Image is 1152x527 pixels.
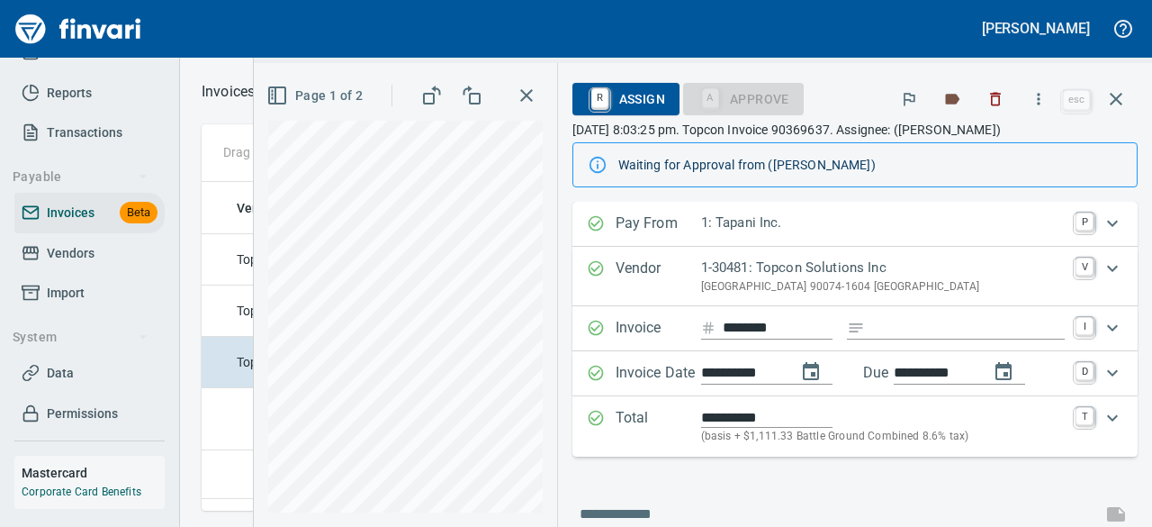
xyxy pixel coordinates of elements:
p: Total [616,407,701,446]
span: Transactions [47,122,122,144]
p: Invoice [616,317,701,341]
a: T [1075,407,1093,425]
button: change due date [982,350,1025,394]
span: Invoices [47,202,94,224]
td: Topcon Solutions Inc (1-30481) [229,286,409,337]
a: R [591,88,608,108]
span: Reports [47,82,92,104]
a: I [1075,317,1093,335]
p: (basis + $1,111.33 Battle Ground Combined 8.6% tax) [701,428,1065,446]
a: Transactions [14,113,165,153]
div: Expand [572,351,1138,396]
button: System [5,321,156,354]
button: More [1019,79,1058,119]
div: Coding Required [683,90,804,105]
div: Waiting for Approval from ([PERSON_NAME]) [618,149,1122,181]
span: Vendor / From [237,197,343,219]
span: Vendor / From [237,197,319,219]
a: InvoicesBeta [14,193,165,233]
img: Finvari [11,7,146,50]
a: P [1075,213,1093,231]
a: Vendors [14,233,165,274]
button: RAssign [572,83,679,115]
p: Pay From [616,213,701,236]
button: change date [789,350,832,394]
span: System [13,326,148,349]
h6: Mastercard [22,463,165,483]
p: Invoice Date [616,362,701,386]
a: D [1075,362,1093,380]
button: Payable [5,160,156,194]
span: Import [47,282,85,304]
p: Vendor [616,258,701,295]
a: esc [1063,90,1090,110]
a: Permissions [14,394,165,434]
p: Drag a column heading here to group the table [223,143,487,161]
td: Topcon Solutions Inc (1-30481) [229,337,409,388]
div: Expand [572,247,1138,306]
td: Topcon Solutions Inc (1-30481) [229,234,409,286]
a: Corporate Card Benefits [22,486,141,498]
p: [GEOGRAPHIC_DATA] 90074-1604 [GEOGRAPHIC_DATA] [701,278,1065,296]
button: Page 1 of 2 [263,79,370,113]
button: Labels [932,79,972,119]
nav: breadcrumb [202,81,255,103]
span: Beta [120,203,157,223]
a: Reports [14,73,165,114]
button: [PERSON_NAME] [977,14,1094,42]
a: V [1075,258,1093,276]
button: Flag [889,79,929,119]
p: 1-30481: Topcon Solutions Inc [701,258,1065,278]
p: [DATE] 8:03:25 pm. Topcon Invoice 90369637. Assignee: ([PERSON_NAME]) [572,121,1138,139]
span: Assign [587,84,665,114]
h5: [PERSON_NAME] [982,19,1090,38]
svg: Invoice description [847,319,865,337]
p: 1: Tapani Inc. [701,213,1065,233]
div: Expand [572,202,1138,247]
span: Payable [13,166,148,188]
span: Permissions [47,403,118,425]
div: Expand [572,306,1138,351]
span: Page 1 of 2 [270,85,363,107]
button: Discard [976,79,1015,119]
p: Due [863,362,949,384]
span: Close invoice [1058,77,1138,121]
div: Expand [572,396,1138,457]
span: Vendors [47,242,94,265]
p: Invoices [202,81,255,103]
a: Data [14,353,165,394]
span: Data [47,362,74,385]
a: Import [14,273,165,313]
